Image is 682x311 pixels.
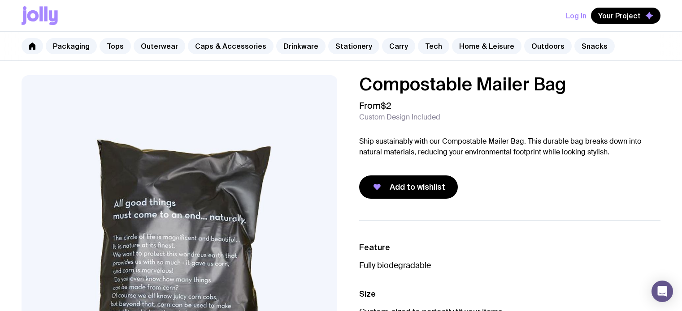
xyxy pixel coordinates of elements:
a: Tops [100,38,131,54]
h3: Size [359,289,661,299]
a: Drinkware [276,38,326,54]
button: Your Project [591,8,660,24]
a: Packaging [46,38,97,54]
button: Log In [566,8,586,24]
a: Home & Leisure [452,38,521,54]
a: Caps & Accessories [188,38,274,54]
span: $2 [381,100,391,111]
span: Add to wishlist [390,182,445,192]
a: Tech [418,38,449,54]
div: Open Intercom Messenger [652,281,673,302]
a: Stationery [328,38,379,54]
a: Carry [382,38,415,54]
a: Outerwear [134,38,185,54]
button: Add to wishlist [359,175,458,199]
p: Fully biodegradable [359,260,661,271]
span: From [359,100,391,111]
a: Snacks [574,38,615,54]
p: Ship sustainably with our Compostable Mailer Bag. This durable bag breaks down into natural mater... [359,136,661,158]
span: Your Project [598,11,641,20]
h1: Compostable Mailer Bag [359,75,661,93]
span: Custom Design Included [359,113,440,122]
a: Outdoors [524,38,572,54]
h3: Feature [359,242,661,253]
